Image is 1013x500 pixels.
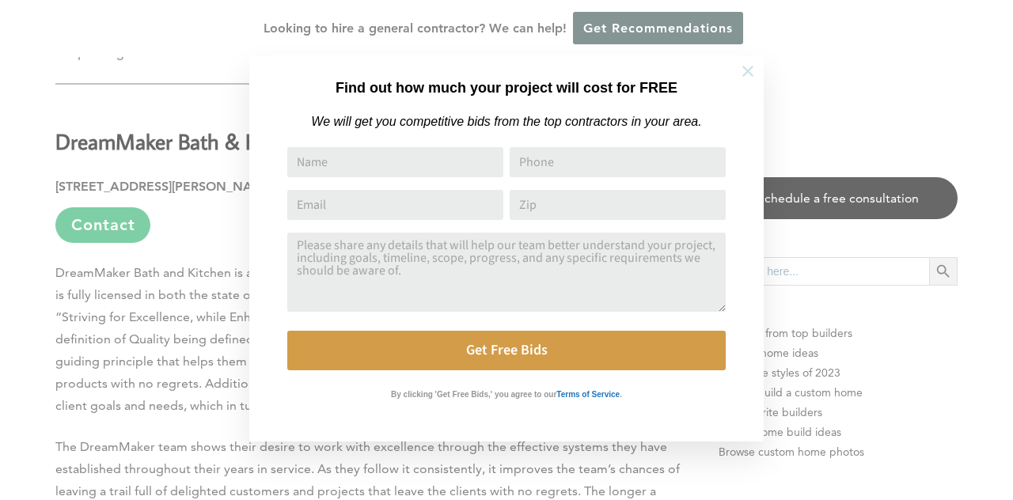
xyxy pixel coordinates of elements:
input: Email Address [287,190,503,220]
input: Phone [510,147,726,177]
a: Terms of Service [556,386,620,400]
button: Close [720,44,776,99]
textarea: Comment or Message [287,233,726,312]
strong: By clicking 'Get Free Bids,' you agree to our [391,390,556,399]
button: Get Free Bids [287,331,726,370]
strong: Terms of Service [556,390,620,399]
input: Zip [510,190,726,220]
strong: Find out how much your project will cost for FREE [336,80,677,96]
input: Name [287,147,503,177]
strong: . [620,390,622,399]
em: We will get you competitive bids from the top contractors in your area. [311,115,701,128]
